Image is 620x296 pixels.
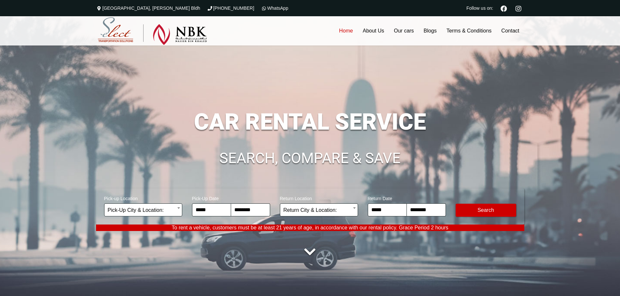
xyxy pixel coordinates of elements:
a: Facebook [498,5,510,12]
span: Pick-up Location [104,192,182,203]
span: Return City & Location: [283,204,354,217]
a: Instagram [513,5,524,12]
a: About Us [358,16,389,45]
span: Return City & Location: [280,203,358,216]
a: WhatsApp [261,6,288,11]
button: Modify Search [456,204,516,217]
a: Blogs [419,16,442,45]
a: Home [334,16,358,45]
img: Select Rent a Car [98,17,207,45]
a: Our cars [389,16,419,45]
span: Pick-Up Date [192,192,270,203]
span: Return Location [280,192,358,203]
a: Terms & Conditions [442,16,497,45]
a: Contact [496,16,524,45]
span: Return Date [368,192,446,203]
a: [PHONE_NUMBER] [207,6,254,11]
h1: SEARCH, COMPARE & SAVE [96,151,524,166]
h1: CAR RENTAL SERVICE [96,110,524,133]
span: Pick-Up City & Location: [104,203,182,216]
p: To rent a vehicle, customers must be at least 21 years of age, in accordance with our rental poli... [96,225,524,231]
span: Pick-Up City & Location: [108,204,179,217]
